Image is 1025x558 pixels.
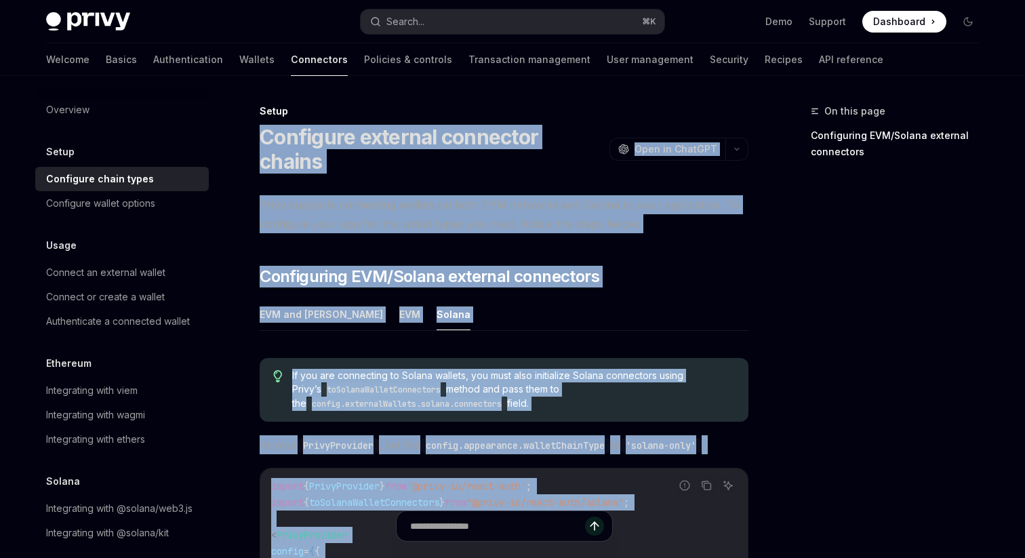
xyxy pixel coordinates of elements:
[291,43,348,76] a: Connectors
[445,496,466,509] span: from
[46,407,145,423] div: Integrating with wagmi
[271,496,304,509] span: import
[809,15,846,28] a: Support
[46,289,165,305] div: Connect or create a wallet
[35,98,209,122] a: Overview
[642,16,656,27] span: ⌘ K
[260,435,748,454] span: In your , set the to .
[260,298,383,330] button: EVM and [PERSON_NAME]
[35,496,209,521] a: Integrating with @solana/web3.js
[46,313,190,330] div: Authenticate a connected wallet
[676,477,694,494] button: Report incorrect code
[35,191,209,216] a: Configure wallet options
[765,43,803,76] a: Recipes
[468,43,590,76] a: Transaction management
[260,104,748,118] div: Setup
[35,167,209,191] a: Configure chain types
[719,477,737,494] button: Ask AI
[46,473,80,490] h5: Solana
[260,266,599,287] span: Configuring EVM/Solana external connectors
[46,43,89,76] a: Welcome
[399,298,420,330] button: EVM
[624,496,629,509] span: ;
[271,480,304,492] span: import
[106,43,137,76] a: Basics
[385,480,407,492] span: from
[273,370,283,382] svg: Tip
[153,43,223,76] a: Authentication
[260,195,748,233] span: Privy supports connecting wallets on both EVM networks and Solana to your application. To configu...
[466,496,624,509] span: "@privy-io/react-auth/solana"
[304,480,309,492] span: {
[46,525,169,541] div: Integrating with @solana/kit
[407,480,526,492] span: '@privy-io/react-auth'
[46,237,77,254] h5: Usage
[824,103,885,119] span: On this page
[46,102,89,118] div: Overview
[35,260,209,285] a: Connect an external wallet
[957,11,979,33] button: Toggle dark mode
[380,480,385,492] span: }
[364,43,452,76] a: Policies & controls
[439,496,445,509] span: }
[321,383,446,397] code: toSolanaWalletConnectors
[609,138,725,161] button: Open in ChatGPT
[239,43,275,76] a: Wallets
[46,382,138,399] div: Integrating with viem
[46,144,75,160] h5: Setup
[46,355,92,372] h5: Ethereum
[710,43,748,76] a: Security
[298,438,379,453] code: PrivyProvider
[819,43,883,76] a: API reference
[46,12,130,31] img: dark logo
[35,521,209,545] a: Integrating with @solana/kit
[361,9,664,34] button: Search...⌘K
[811,125,990,163] a: Configuring EVM/Solana external connectors
[635,142,717,156] span: Open in ChatGPT
[46,264,165,281] div: Connect an external wallet
[292,369,735,411] span: If you are connecting to Solana wallets, you must also initialize Solana connectors using Privy’s...
[35,427,209,452] a: Integrating with ethers
[437,298,470,330] button: Solana
[862,11,946,33] a: Dashboard
[35,285,209,309] a: Connect or create a wallet
[607,43,694,76] a: User management
[620,438,702,453] code: 'solana-only'
[46,431,145,447] div: Integrating with ethers
[35,378,209,403] a: Integrating with viem
[46,195,155,212] div: Configure wallet options
[585,517,604,536] button: Send message
[526,480,531,492] span: ;
[698,477,715,494] button: Copy the contents from the code block
[306,397,507,411] code: config.externalWallets.solana.connectors
[386,14,424,30] div: Search...
[46,500,193,517] div: Integrating with @solana/web3.js
[873,15,925,28] span: Dashboard
[309,496,439,509] span: toSolanaWalletConnectors
[765,15,792,28] a: Demo
[304,496,309,509] span: {
[35,309,209,334] a: Authenticate a connected wallet
[420,438,610,453] code: config.appearance.walletChainType
[309,480,380,492] span: PrivyProvider
[260,125,604,174] h1: Configure external connector chains
[46,171,154,187] div: Configure chain types
[35,403,209,427] a: Integrating with wagmi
